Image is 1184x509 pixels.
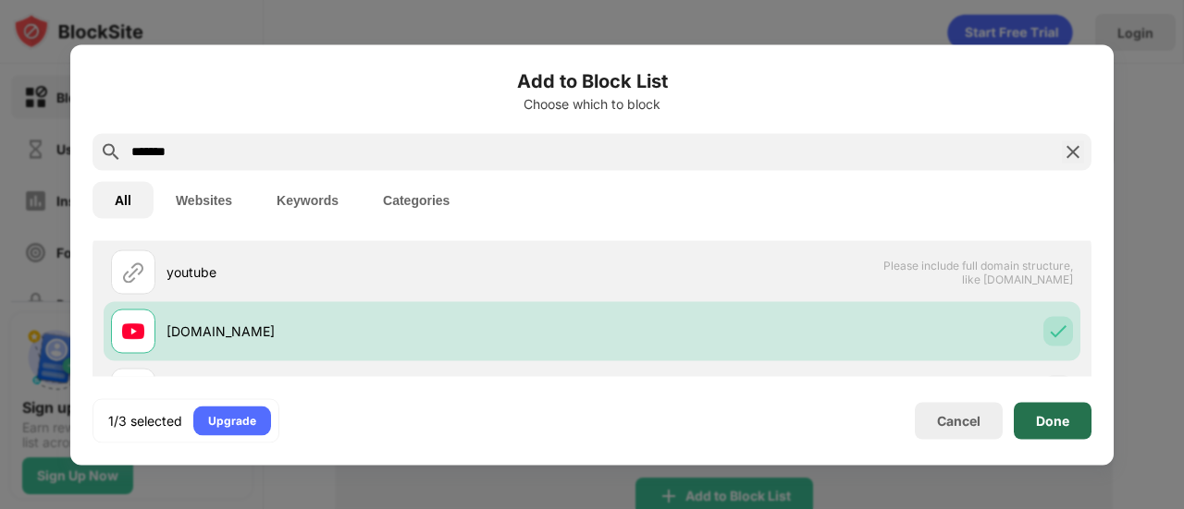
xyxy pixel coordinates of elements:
[254,181,361,218] button: Keywords
[208,411,256,430] div: Upgrade
[108,411,182,430] div: 1/3 selected
[1062,140,1084,163] img: search-close
[166,321,592,341] div: [DOMAIN_NAME]
[882,258,1073,285] span: Please include full domain structure, like [DOMAIN_NAME]
[92,96,1091,111] div: Choose which to block
[937,413,980,429] div: Cancel
[92,67,1091,94] h6: Add to Block List
[100,140,122,163] img: search.svg
[361,181,472,218] button: Categories
[122,261,144,283] img: url.svg
[122,320,144,342] img: favicons
[166,262,592,282] div: youtube
[154,181,254,218] button: Websites
[1036,413,1069,428] div: Done
[92,181,154,218] button: All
